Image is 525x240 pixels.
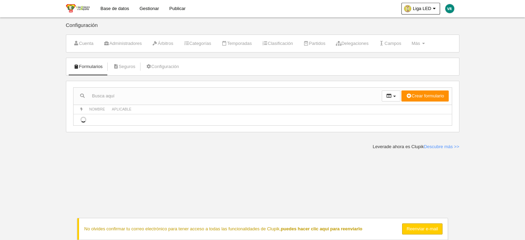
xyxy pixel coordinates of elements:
[413,5,431,12] span: Liga LED
[180,38,215,49] a: Categorías
[66,4,90,12] img: Liga LED
[218,38,256,49] a: Temporadas
[424,144,459,149] a: Descubre más >>
[148,38,177,49] a: Árbitros
[142,61,183,72] a: Configuración
[74,91,382,101] input: Busca aquí
[89,107,105,111] span: Nombre
[66,22,459,35] div: Configuración
[375,38,405,49] a: Campos
[109,61,139,72] a: Seguros
[259,38,297,49] a: Clasificación
[70,38,97,49] a: Cuenta
[300,38,329,49] a: Partidos
[408,38,428,49] a: Más
[404,5,411,12] img: Oa3ElrZntIAI.30x30.jpg
[445,4,454,13] img: c2l6ZT0zMHgzMCZmcz05JnRleHQ9VlImYmc9MDA4OTdi.png
[401,3,440,15] a: Liga LED
[332,38,372,49] a: Delegaciones
[112,107,132,111] span: Aplicable
[70,61,107,72] a: Formularios
[401,90,448,102] button: Crear formulario
[411,41,420,46] span: Más
[373,144,459,150] div: Leverade ahora es Clupik
[100,38,146,49] a: Administradores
